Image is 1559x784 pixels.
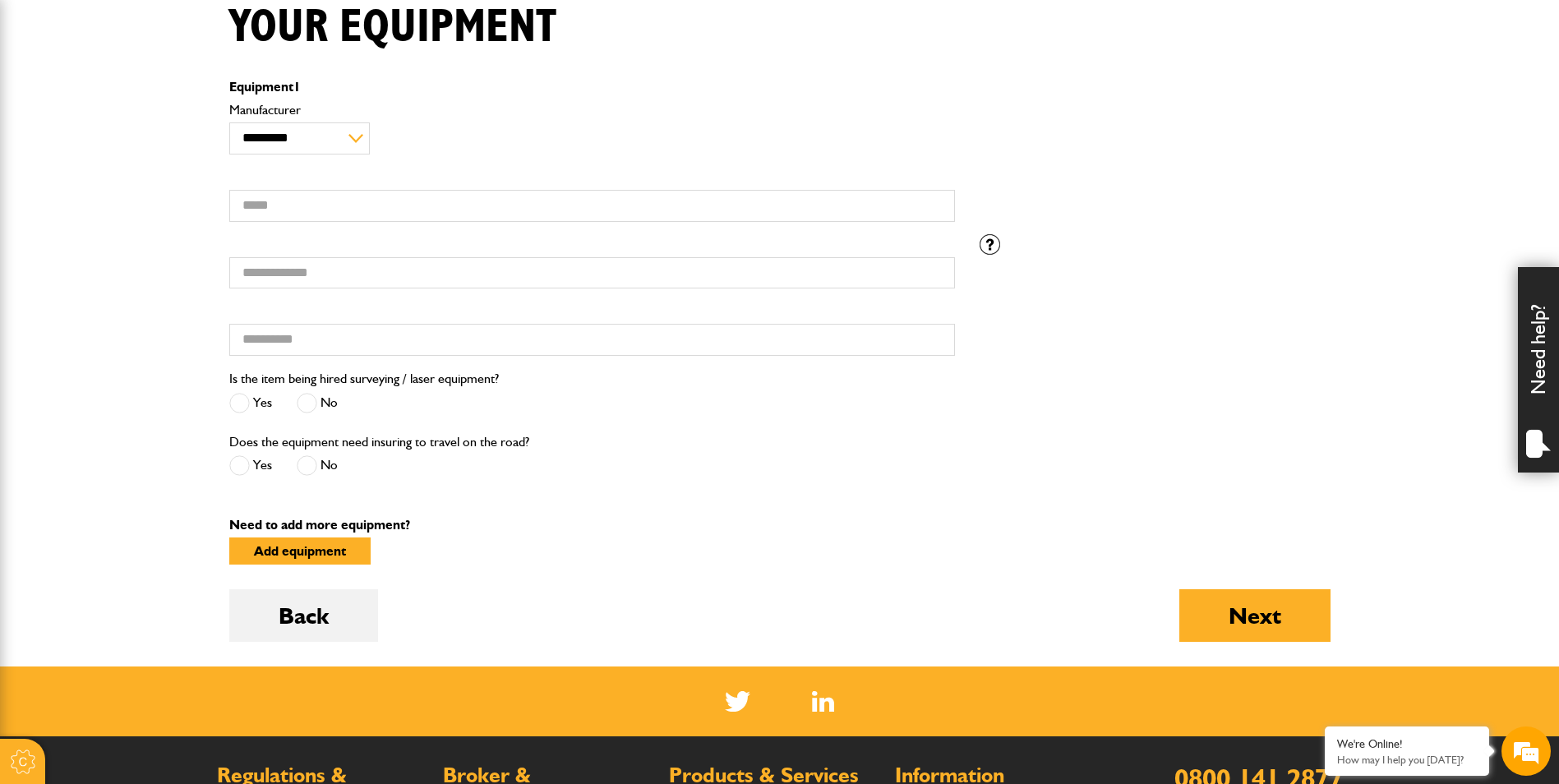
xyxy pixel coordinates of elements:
[297,393,338,413] label: No
[293,79,301,95] span: 1
[229,436,529,449] label: Does the equipment need insuring to travel on the road?
[1337,754,1477,766] p: How may I help you today?
[229,104,955,117] label: Manufacturer
[1337,737,1477,751] div: We're Online!
[229,589,378,642] button: Back
[1179,589,1331,642] button: Next
[229,81,955,94] p: Equipment
[1518,267,1559,473] div: Need help?
[229,455,272,476] label: Yes
[725,691,750,712] img: Twitter
[229,537,371,565] button: Add equipment
[812,691,834,712] a: LinkedIn
[229,519,1331,532] p: Need to add more equipment?
[812,691,834,712] img: Linked In
[297,455,338,476] label: No
[229,393,272,413] label: Yes
[229,372,499,385] label: Is the item being hired surveying / laser equipment?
